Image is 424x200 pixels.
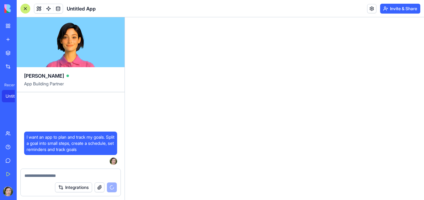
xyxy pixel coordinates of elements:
a: Untitled App [2,90,27,102]
div: Untitled App [6,93,23,99]
span: [PERSON_NAME] [24,72,64,80]
button: Invite & Share [380,4,420,14]
span: I want an app to plan and track my goals. Split a goal into small steps, create a schedule, set r... [27,134,115,153]
button: Integrations [55,182,92,192]
img: ACg8ocJoAEWFOpAY99FpKRpytmAwggcjUK618WI3vddmkkwkHiVbl7dk=s96-c [110,157,117,165]
img: ACg8ocJoAEWFOpAY99FpKRpytmAwggcjUK618WI3vddmkkwkHiVbl7dk=s96-c [3,186,13,196]
span: App Building Partner [24,81,117,92]
span: Recent [2,83,15,88]
span: Untitled App [67,5,96,12]
img: logo [4,4,43,13]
